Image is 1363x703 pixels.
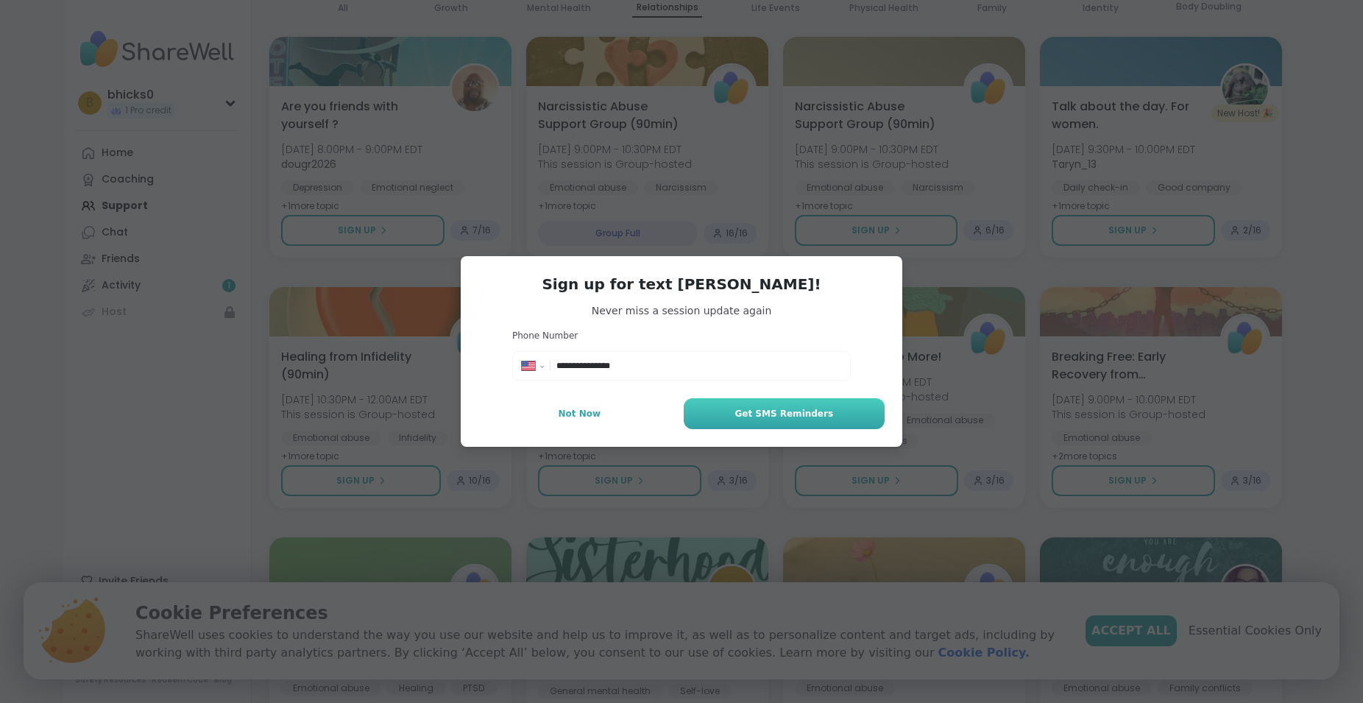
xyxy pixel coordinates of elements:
[522,361,535,370] img: United States
[478,274,885,294] h3: Sign up for text [PERSON_NAME]!
[558,407,601,420] span: Not Now
[734,407,833,420] span: Get SMS Reminders
[478,303,885,318] span: Never miss a session update again
[512,330,851,342] h3: Phone Number
[478,398,681,429] button: Not Now
[684,398,885,429] button: Get SMS Reminders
